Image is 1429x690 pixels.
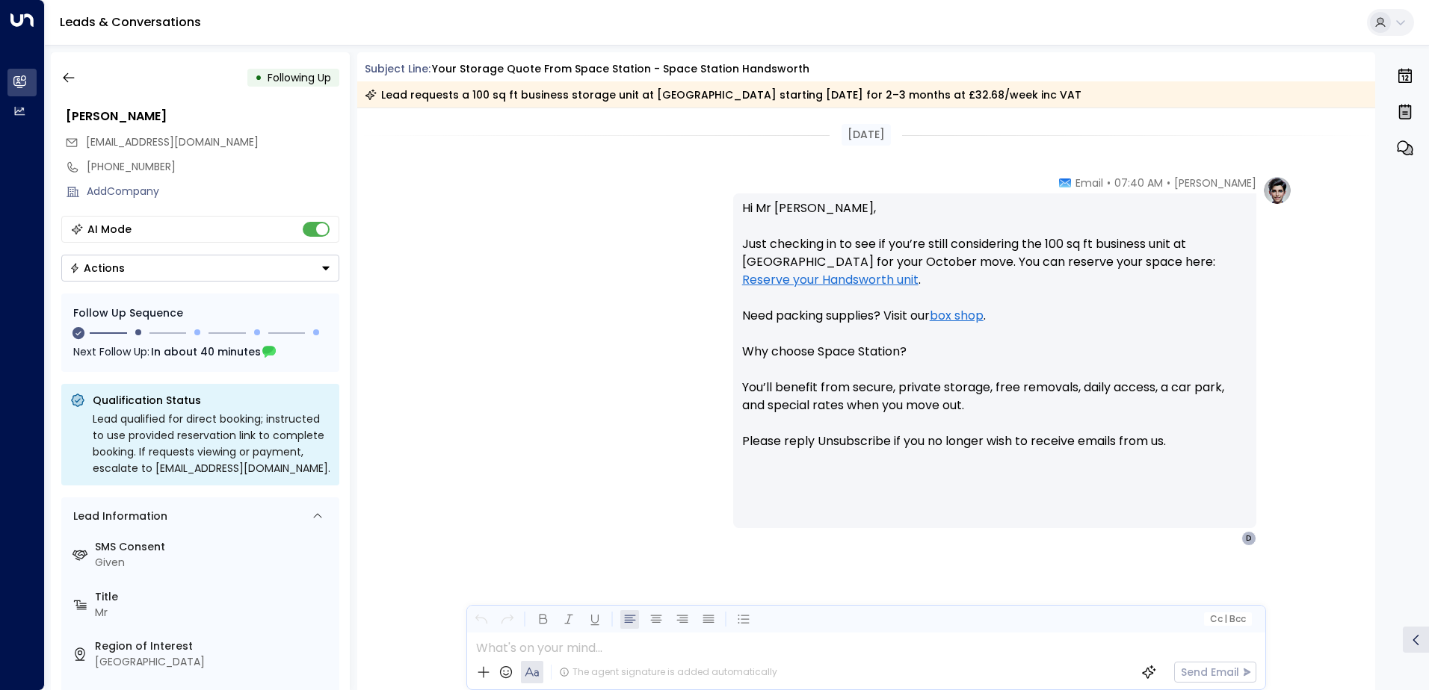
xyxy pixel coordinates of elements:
span: | [1224,614,1227,624]
button: Undo [472,610,490,629]
div: Follow Up Sequence [73,305,327,321]
label: Region of Interest [95,638,333,654]
div: [PERSON_NAME] [66,108,339,125]
p: Qualification Status [93,393,330,408]
div: AddCompany [87,184,339,199]
span: [EMAIL_ADDRESS][DOMAIN_NAME] [86,134,259,149]
button: Redo [498,610,516,629]
div: [GEOGRAPHIC_DATA] [95,654,333,670]
div: Mr [95,605,333,621]
label: SMS Consent [95,539,333,555]
div: [DATE] [842,124,891,146]
span: • [1107,175,1111,190]
div: Actions [70,261,125,275]
div: [PHONE_NUMBER] [87,159,339,175]
div: Next Follow Up: [73,344,327,360]
div: Your storage quote from Space Station - Space Station Handsworth [432,61,809,77]
div: AI Mode [87,222,132,237]
div: D [1241,531,1256,546]
div: Lead qualified for direct booking; instructed to use provided reservation link to complete bookin... [93,411,330,476]
a: Reserve your Handsworth unit [742,271,919,289]
div: • [255,64,262,91]
p: Hi Mr [PERSON_NAME], Just checking in to see if you’re still considering the 100 sq ft business u... [742,199,1247,468]
span: Cc Bcc [1209,614,1245,624]
span: 07:40 AM [1114,175,1163,190]
span: Email [1075,175,1103,190]
span: dukpik@gmail.com [86,134,259,150]
div: Button group with a nested menu [61,255,339,282]
div: Lead Information [68,509,167,524]
img: profile-logo.png [1262,175,1292,205]
span: In about 40 minutes [151,344,261,360]
a: Leads & Conversations [60,13,201,31]
div: Given [95,555,333,571]
span: • [1167,175,1170,190]
a: box shop [930,307,984,325]
label: Title [95,589,333,605]
span: Subject Line: [365,61,430,76]
div: The agent signature is added automatically [559,665,777,679]
div: Lead requests a 100 sq ft business storage unit at [GEOGRAPHIC_DATA] starting [DATE] for 2–3 mont... [365,87,1081,102]
button: Actions [61,255,339,282]
button: Cc|Bcc [1203,612,1251,627]
span: [PERSON_NAME] [1174,175,1256,190]
span: Following Up [268,70,331,85]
